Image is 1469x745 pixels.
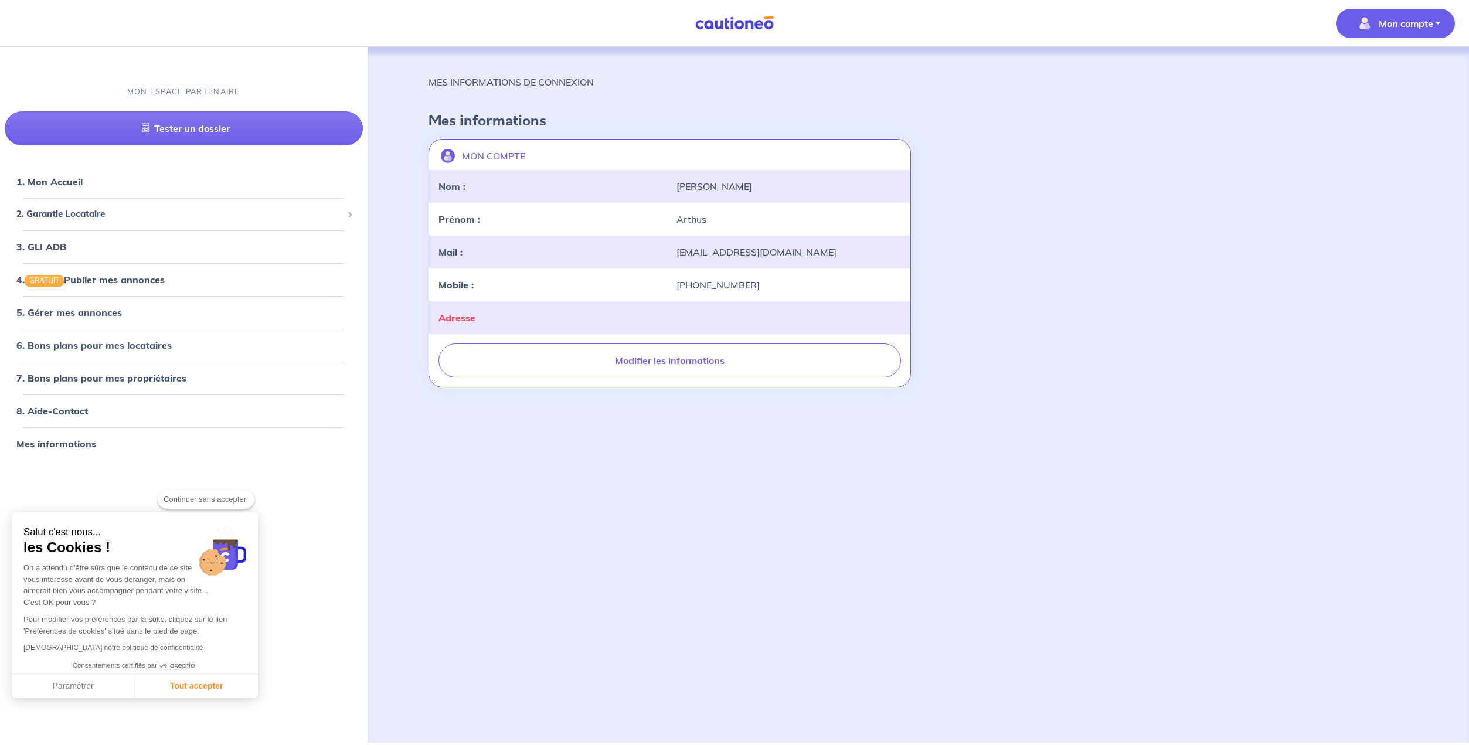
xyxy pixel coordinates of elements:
span: Continuer sans accepter [164,494,249,505]
div: 1. Mon Accueil [5,170,363,193]
a: 5. Gérer mes annonces [16,307,122,318]
strong: Mobile : [438,279,474,291]
div: 7. Bons plans pour mes propriétaires [5,366,363,390]
span: Consentements certifiés par [73,662,157,669]
a: 6. Bons plans pour mes locataires [16,339,172,351]
strong: Mail : [438,246,463,258]
a: 8. Aide-Contact [16,405,88,417]
img: illu_account.svg [441,149,455,163]
button: illu_account_valid_menu.svgMon compte [1336,9,1455,38]
span: 2. Garantie Locataire [16,207,342,221]
a: 3. GLI ADB [16,241,66,253]
a: Tester un dossier [5,111,363,145]
div: 8. Aide-Contact [5,399,363,423]
strong: Adresse [438,312,475,324]
div: 5. Gérer mes annonces [5,301,363,324]
strong: Prénom : [438,213,480,225]
p: MON COMPTE [462,149,525,163]
a: 4.GRATUITPublier mes annonces [16,274,165,285]
button: Modifier les informations [438,343,902,377]
div: [EMAIL_ADDRESS][DOMAIN_NAME] [669,245,908,259]
a: 1. Mon Accueil [16,176,83,188]
p: Pour modifier vos préférences par la suite, cliquez sur le lien 'Préférences de cookies' situé da... [23,614,246,637]
button: Consentements certifiés par [67,658,203,673]
a: 7. Bons plans pour mes propriétaires [16,372,186,384]
img: illu_account_valid_menu.svg [1355,14,1374,33]
svg: Axeptio [159,648,195,683]
div: 6. Bons plans pour mes locataires [5,334,363,357]
a: [DEMOGRAPHIC_DATA] notre politique de confidentialité [23,644,203,652]
div: 2. Garantie Locataire [5,203,363,226]
p: MES INFORMATIONS DE CONNEXION [429,75,594,89]
img: Cautioneo [691,16,778,30]
button: Paramétrer [12,674,135,699]
a: Mes informations [16,438,96,450]
span: les Cookies ! [23,539,246,556]
p: Mon compte [1379,16,1433,30]
h4: Mes informations [429,113,1409,130]
strong: Nom : [438,181,465,192]
button: Continuer sans accepter [158,490,254,509]
div: Mes informations [5,432,363,455]
div: 4.GRATUITPublier mes annonces [5,268,363,291]
button: Tout accepter [135,674,258,699]
div: On a attendu d'être sûrs que le contenu de ce site vous intéresse avant de vous déranger, mais on... [23,562,246,608]
small: Salut c'est nous... [23,526,246,539]
div: 3. GLI ADB [5,235,363,258]
p: MON ESPACE PARTENAIRE [127,86,240,97]
div: [PERSON_NAME] [669,179,908,193]
div: [PHONE_NUMBER] [669,278,908,292]
div: Arthus [669,212,908,226]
